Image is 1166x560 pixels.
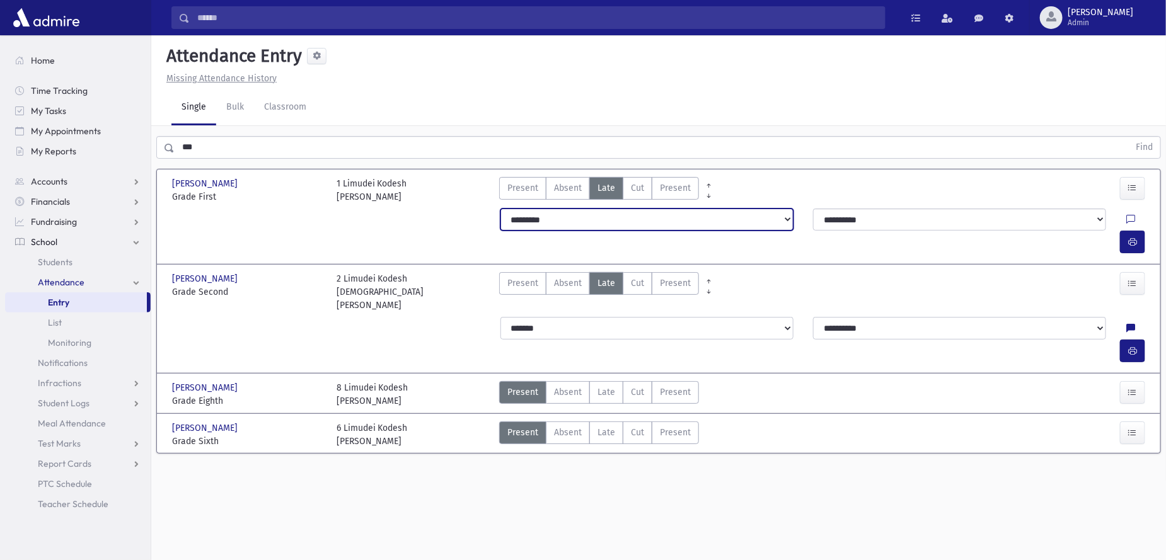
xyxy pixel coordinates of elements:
[172,177,240,190] span: [PERSON_NAME]
[5,454,151,474] a: Report Cards
[507,277,538,290] span: Present
[1128,137,1160,158] button: Find
[38,357,88,369] span: Notifications
[31,55,55,66] span: Home
[172,190,324,203] span: Grade First
[5,171,151,191] a: Accounts
[337,272,488,312] div: 2 Limudei Kodesh [DEMOGRAPHIC_DATA][PERSON_NAME]
[597,386,615,399] span: Late
[5,191,151,212] a: Financials
[507,386,538,399] span: Present
[631,181,644,195] span: Cut
[631,277,644,290] span: Cut
[5,353,151,373] a: Notifications
[38,458,91,469] span: Report Cards
[48,337,91,348] span: Monitoring
[38,418,106,429] span: Meal Attendance
[5,292,147,312] a: Entry
[5,232,151,252] a: School
[38,438,81,449] span: Test Marks
[38,478,92,489] span: PTC Schedule
[171,90,216,125] a: Single
[5,373,151,393] a: Infractions
[5,212,151,232] a: Fundraising
[5,272,151,292] a: Attendance
[499,381,699,408] div: AttTypes
[5,101,151,121] a: My Tasks
[254,90,316,125] a: Classroom
[554,426,582,439] span: Absent
[507,181,538,195] span: Present
[5,333,151,353] a: Monitoring
[5,81,151,101] a: Time Tracking
[48,317,62,328] span: List
[31,105,66,117] span: My Tasks
[631,426,644,439] span: Cut
[38,256,72,268] span: Students
[5,121,151,141] a: My Appointments
[554,386,582,399] span: Absent
[31,125,101,137] span: My Appointments
[631,386,644,399] span: Cut
[5,312,151,333] a: List
[172,381,240,394] span: [PERSON_NAME]
[38,377,81,389] span: Infractions
[172,285,324,299] span: Grade Second
[31,85,88,96] span: Time Tracking
[499,421,699,448] div: AttTypes
[5,433,151,454] a: Test Marks
[31,176,67,187] span: Accounts
[172,421,240,435] span: [PERSON_NAME]
[5,252,151,272] a: Students
[5,393,151,413] a: Student Logs
[597,426,615,439] span: Late
[38,277,84,288] span: Attendance
[161,73,277,84] a: Missing Attendance History
[554,181,582,195] span: Absent
[499,177,699,203] div: AttTypes
[161,45,302,67] h5: Attendance Entry
[172,435,324,448] span: Grade Sixth
[38,498,108,510] span: Teacher Schedule
[337,421,408,448] div: 6 Limudei Kodesh [PERSON_NAME]
[660,181,691,195] span: Present
[660,386,691,399] span: Present
[5,474,151,494] a: PTC Schedule
[166,73,277,84] u: Missing Attendance History
[38,397,89,409] span: Student Logs
[172,394,324,408] span: Grade Eighth
[48,297,69,308] span: Entry
[31,216,77,227] span: Fundraising
[5,50,151,71] a: Home
[172,272,240,285] span: [PERSON_NAME]
[5,494,151,514] a: Teacher Schedule
[507,426,538,439] span: Present
[337,381,408,408] div: 8 Limudei Kodesh [PERSON_NAME]
[1068,8,1133,18] span: [PERSON_NAME]
[31,146,76,157] span: My Reports
[5,141,151,161] a: My Reports
[337,177,407,203] div: 1 Limudei Kodesh [PERSON_NAME]
[5,413,151,433] a: Meal Attendance
[660,277,691,290] span: Present
[597,181,615,195] span: Late
[10,5,83,30] img: AdmirePro
[31,196,70,207] span: Financials
[190,6,885,29] input: Search
[1068,18,1133,28] span: Admin
[660,426,691,439] span: Present
[499,272,699,312] div: AttTypes
[554,277,582,290] span: Absent
[216,90,254,125] a: Bulk
[31,236,57,248] span: School
[597,277,615,290] span: Late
